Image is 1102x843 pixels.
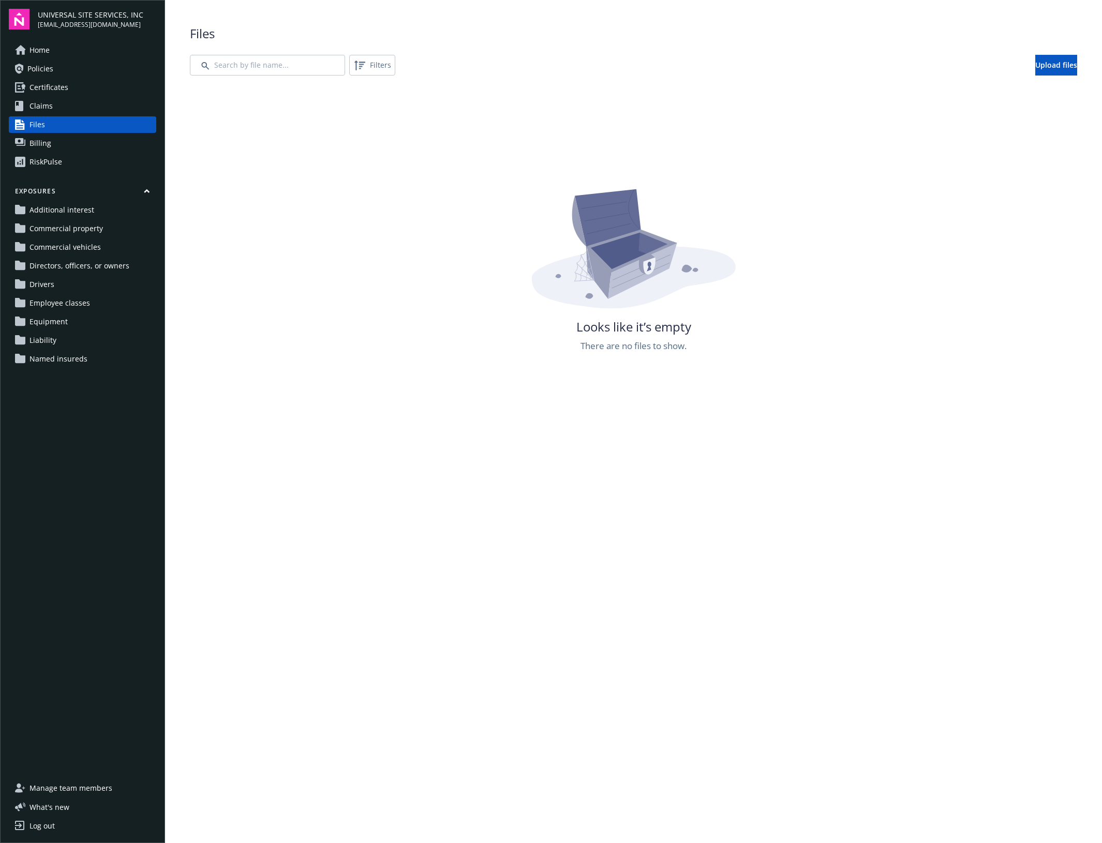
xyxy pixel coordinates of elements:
[38,9,156,29] button: UNIVERSAL SITE SERVICES, INC[EMAIL_ADDRESS][DOMAIN_NAME]
[29,220,103,237] span: Commercial property
[29,79,68,96] span: Certificates
[29,135,51,152] span: Billing
[1035,55,1077,76] a: Upload files
[349,55,395,76] button: Filters
[9,79,156,96] a: Certificates
[9,802,86,812] button: What's new
[351,57,393,73] span: Filters
[27,61,53,77] span: Policies
[29,295,90,311] span: Employee classes
[29,332,56,349] span: Liability
[9,61,156,77] a: Policies
[9,187,156,200] button: Exposures
[29,98,53,114] span: Claims
[9,135,156,152] a: Billing
[29,239,101,255] span: Commercial vehicles
[9,313,156,330] a: Equipment
[9,116,156,133] a: Files
[9,239,156,255] a: Commercial vehicles
[9,295,156,311] a: Employee classes
[38,20,143,29] span: [EMAIL_ADDRESS][DOMAIN_NAME]
[9,98,156,114] a: Claims
[9,42,156,58] a: Home
[29,351,87,367] span: Named insureds
[29,780,112,796] span: Manage team members
[29,276,54,293] span: Drivers
[9,780,156,796] a: Manage team members
[9,9,29,29] img: navigator-logo.svg
[9,276,156,293] a: Drivers
[29,258,129,274] span: Directors, officers, or owners
[9,258,156,274] a: Directors, officers, or owners
[29,116,45,133] span: Files
[9,351,156,367] a: Named insureds
[9,154,156,170] a: RiskPulse
[370,59,391,70] span: Filters
[29,802,69,812] span: What ' s new
[580,339,687,353] span: There are no files to show.
[190,25,1077,42] span: Files
[29,202,94,218] span: Additional interest
[9,220,156,237] a: Commercial property
[190,55,345,76] input: Search by file name...
[29,313,68,330] span: Equipment
[29,818,55,834] div: Log out
[1035,60,1077,70] span: Upload files
[9,332,156,349] a: Liability
[29,154,62,170] div: RiskPulse
[38,9,143,20] span: UNIVERSAL SITE SERVICES, INC
[576,318,691,336] span: Looks like it’s empty
[29,42,50,58] span: Home
[9,202,156,218] a: Additional interest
